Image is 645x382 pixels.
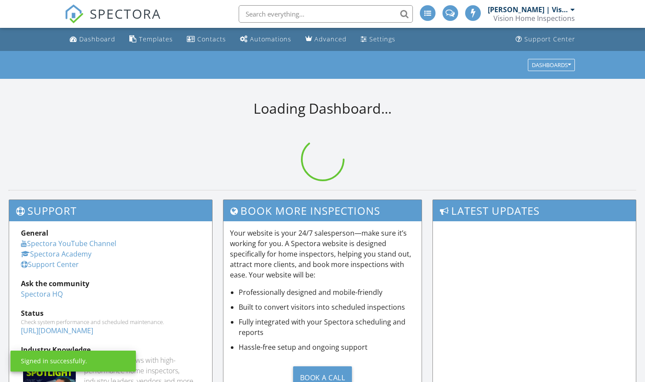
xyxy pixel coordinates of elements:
li: Fully integrated with your Spectora scheduling and reports [239,317,415,338]
a: Automations (Advanced) [236,31,295,47]
div: Advanced [314,35,347,43]
div: Contacts [197,35,226,43]
a: SPECTORA [64,12,161,30]
div: Status [21,308,200,318]
a: Settings [357,31,399,47]
strong: General [21,228,48,238]
div: Ask the community [21,278,200,289]
li: Built to convert visitors into scheduled inspections [239,302,415,312]
span: SPECTORA [90,4,161,23]
div: Settings [369,35,395,43]
div: Industry Knowledge [21,345,200,355]
div: Automations [250,35,291,43]
a: Contacts [183,31,230,47]
div: Dashboards [532,62,571,68]
h3: Support [9,200,212,221]
a: Spectora HQ [21,289,63,299]
a: Support Center [512,31,579,47]
a: Dashboard [66,31,119,47]
button: Dashboards [528,59,575,71]
div: Templates [139,35,173,43]
input: Search everything... [239,5,413,23]
li: Professionally designed and mobile-friendly [239,287,415,297]
div: Dashboard [79,35,115,43]
h3: Latest Updates [433,200,636,221]
h3: Book More Inspections [223,200,421,221]
li: Hassle-free setup and ongoing support [239,342,415,352]
a: Spectora Academy [21,249,91,259]
div: Vision Home Inspections [493,14,575,23]
div: Check system performance and scheduled maintenance. [21,318,200,325]
img: The Best Home Inspection Software - Spectora [64,4,84,24]
a: Spectora YouTube Channel [21,239,116,248]
div: Support Center [524,35,575,43]
a: [URL][DOMAIN_NAME] [21,326,93,335]
a: Support Center [21,260,79,269]
a: Templates [126,31,176,47]
div: Signed in successfully. [21,357,87,365]
p: Your website is your 24/7 salesperson—make sure it’s working for you. A Spectora website is desig... [230,228,415,280]
div: [PERSON_NAME] | Vision Home Inspections [488,5,568,14]
a: Advanced [302,31,350,47]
